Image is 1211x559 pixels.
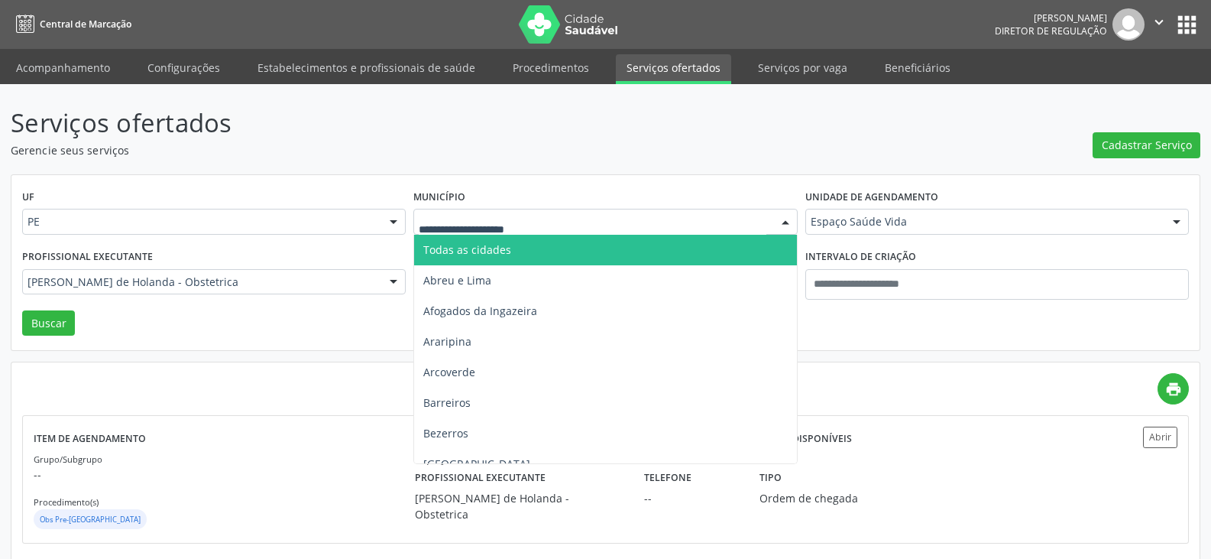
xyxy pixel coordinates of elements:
[1143,427,1177,447] button: Abrir
[11,104,843,142] p: Serviços ofertados
[616,54,731,84] a: Serviços ofertados
[34,496,99,508] small: Procedimento(s)
[759,427,852,450] label: Vagas disponíveis
[423,457,530,471] span: [GEOGRAPHIC_DATA]
[28,214,374,229] span: PE
[413,186,465,210] label: Município
[11,142,843,158] p: Gerencie seus serviços
[34,466,415,483] p: --
[415,466,546,490] label: Profissional executante
[137,54,231,81] a: Configurações
[423,334,471,349] span: Araripina
[423,365,475,379] span: Arcoverde
[1174,11,1200,38] button: apps
[22,186,34,210] label: UF
[759,490,910,506] div: Ordem de chegada
[874,54,961,81] a: Beneficiários
[34,427,146,450] label: Item de agendamento
[1102,137,1192,153] span: Cadastrar Serviço
[423,273,491,288] span: Abreu e Lima
[1093,132,1200,158] button: Cadastrar Serviço
[995,24,1107,37] span: Diretor de regulação
[1145,8,1174,41] button: 
[28,275,374,290] span: [PERSON_NAME] de Holanda - Obstetrica
[502,54,600,81] a: Procedimentos
[40,18,131,31] span: Central de Marcação
[34,453,102,465] small: Grupo/Subgrupo
[1112,8,1145,41] img: img
[11,11,131,37] a: Central de Marcação
[247,54,486,81] a: Estabelecimentos e profissionais de saúde
[22,310,75,336] button: Buscar
[759,466,782,490] label: Tipo
[5,54,121,81] a: Acompanhamento
[995,11,1107,24] div: [PERSON_NAME]
[1165,381,1182,398] i: print
[747,54,858,81] a: Serviços por vaga
[644,490,737,506] div: --
[423,304,537,318] span: Afogados da Ingazeira
[811,214,1158,229] span: Espaço Saúde Vida
[423,242,511,257] span: Todas as cidades
[805,245,916,269] label: Intervalo de criação
[423,426,468,440] span: Bezerros
[644,466,691,490] label: Telefone
[1151,14,1167,31] i: 
[40,515,141,525] small: Obs Pre-[GEOGRAPHIC_DATA]
[1158,373,1189,405] a: print
[415,490,623,522] div: [PERSON_NAME] de Holanda - Obstetrica
[22,245,153,269] label: Profissional executante
[805,186,938,210] label: Unidade de agendamento
[423,395,471,410] span: Barreiros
